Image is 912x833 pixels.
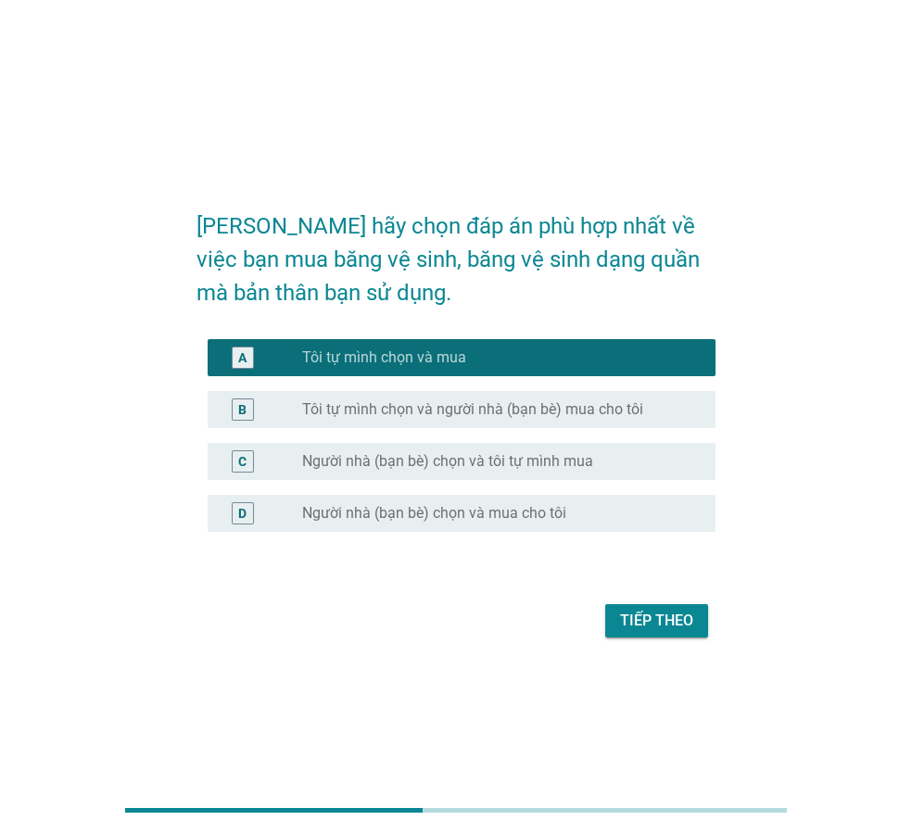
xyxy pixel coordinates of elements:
div: Tiếp theo [620,610,693,632]
button: Tiếp theo [605,604,708,637]
div: B [238,399,247,419]
div: C [238,451,247,471]
label: Người nhà (bạn bè) chọn và mua cho tôi [302,504,566,523]
label: Tôi tự mình chọn và mua [302,348,466,367]
div: A [238,347,247,367]
label: Tôi tự mình chọn và người nhà (bạn bè) mua cho tôi [302,400,643,419]
div: D [238,503,247,523]
label: Người nhà (bạn bè) chọn và tôi tự mình mua [302,452,593,471]
h2: [PERSON_NAME] hãy chọn đáp án phù hợp nhất về việc bạn mua băng vệ sinh, băng vệ sinh dạng quần m... [196,191,716,309]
